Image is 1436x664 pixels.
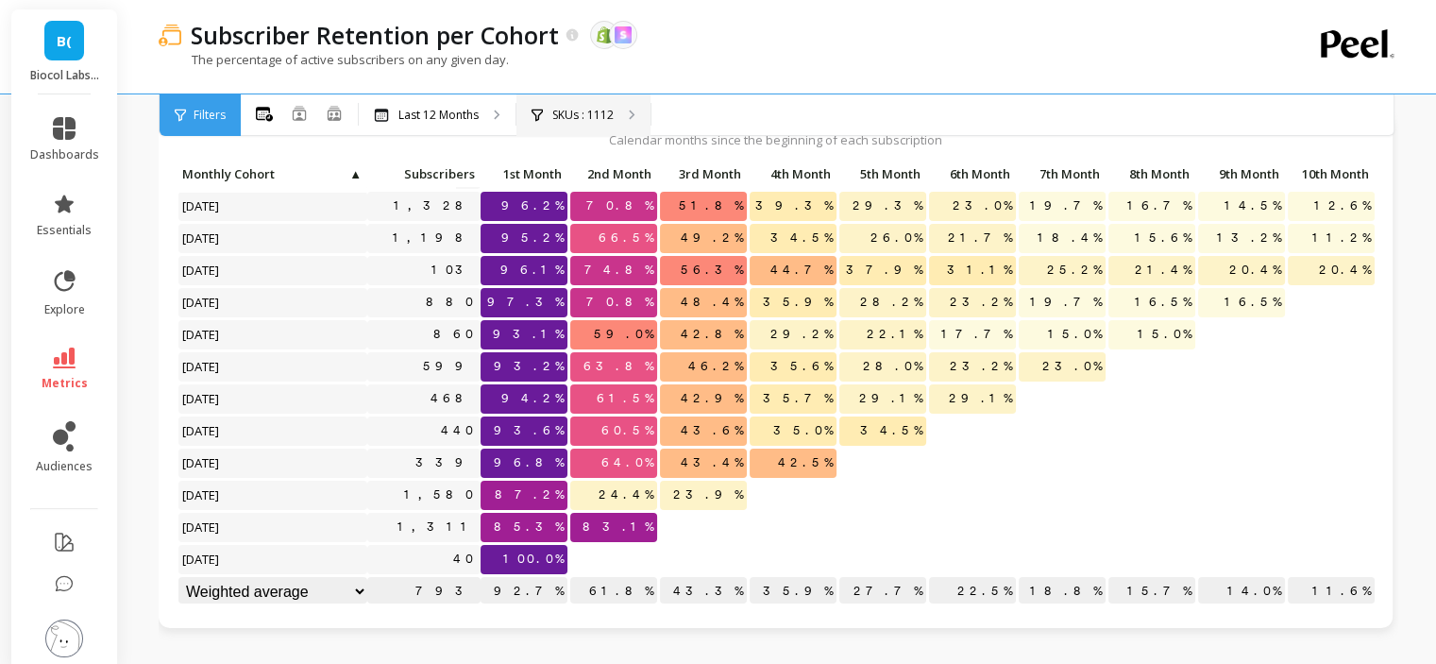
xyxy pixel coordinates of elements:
span: metrics [42,376,88,391]
span: 34.5% [767,224,836,252]
span: 93.6% [490,417,567,445]
span: 70.8% [583,288,657,316]
span: 16.7% [1123,192,1195,220]
span: 28.0% [859,352,926,381]
span: Filters [194,108,226,123]
span: 23.2% [946,352,1016,381]
span: 43.4% [677,449,747,477]
span: 12.6% [1310,192,1375,220]
span: 7th Month [1022,166,1100,181]
span: 35.9% [759,288,836,316]
p: 92.7% [481,577,567,605]
a: 1,311 [394,513,481,541]
span: 16.5% [1221,288,1285,316]
span: B( [57,30,72,52]
p: 15.7% [1108,577,1195,605]
span: 70.8% [583,192,657,220]
span: 51.8% [675,192,747,220]
span: 42.9% [677,384,747,413]
p: The percentage of active subscribers on any given day. [159,51,509,68]
span: 85.3% [490,513,567,541]
span: 56.3% [677,256,747,284]
p: 6th Month [929,161,1016,187]
p: 793 [367,577,481,605]
span: 23.2% [946,288,1016,316]
a: 440 [437,417,481,445]
img: api.skio.svg [615,26,632,43]
p: Biocol Labs (US) [30,68,99,83]
span: 35.7% [759,384,836,413]
span: 95.2% [498,224,567,252]
span: dashboards [30,147,99,162]
span: [DATE] [178,513,225,541]
a: 40 [449,545,481,573]
div: Toggle SortBy [928,161,1018,190]
span: 93.1% [489,320,567,349]
span: [DATE] [178,256,225,284]
span: 13.2% [1213,224,1285,252]
span: 31.1% [943,256,1016,284]
p: Subscribers [367,161,481,187]
span: 23.0% [1039,352,1106,381]
span: 10th Month [1292,166,1369,181]
p: 7th Month [1019,161,1106,187]
div: Toggle SortBy [1287,161,1377,190]
span: 83.1% [579,513,657,541]
span: 2nd Month [574,166,651,181]
span: 34.5% [856,417,926,445]
p: 14.0% [1198,577,1285,605]
a: 880 [422,288,481,316]
span: [DATE] [178,384,225,413]
span: 20.4% [1225,256,1285,284]
span: 28.2% [856,288,926,316]
span: 100.0% [499,545,567,573]
p: 61.8% [570,577,657,605]
p: 35.9% [750,577,836,605]
p: 1st Month [481,161,567,187]
div: Toggle SortBy [1107,161,1197,190]
p: 9th Month [1198,161,1285,187]
span: 23.0% [949,192,1016,220]
span: 29.1% [945,384,1016,413]
span: [DATE] [178,288,225,316]
span: 93.2% [490,352,567,381]
p: 2nd Month [570,161,657,187]
span: explore [44,302,85,317]
span: 63.8% [580,352,657,381]
span: 29.3% [849,192,926,220]
span: 8th Month [1112,166,1190,181]
p: 11.6% [1288,577,1375,605]
p: 3rd Month [660,161,747,187]
p: 43.3% [660,577,747,605]
span: 29.1% [855,384,926,413]
span: 59.0% [590,320,657,349]
span: 22.1% [863,320,926,349]
span: [DATE] [178,449,225,477]
span: Subscribers [371,166,475,181]
span: 96.8% [490,449,567,477]
span: 6th Month [933,166,1010,181]
span: 19.7% [1026,288,1106,316]
p: Subscriber Retention per Cohort [191,19,559,51]
img: api.shopify.svg [596,26,613,43]
span: [DATE] [178,320,225,349]
p: 22.5% [929,577,1016,605]
span: 48.4% [677,288,747,316]
span: 44.7% [767,256,836,284]
span: 60.5% [598,417,657,445]
img: profile picture [45,620,83,657]
span: 42.5% [774,449,836,477]
a: 599 [419,352,481,381]
span: [DATE] [178,481,225,509]
p: Monthly Cohort [178,161,367,187]
span: 11.2% [1309,224,1375,252]
span: 4th Month [753,166,831,181]
p: SKUs : 1112 [552,108,614,123]
p: 10th Month [1288,161,1375,187]
span: 24.4% [595,481,657,509]
span: 42.8% [677,320,747,349]
p: 5th Month [839,161,926,187]
a: 1,580 [400,481,481,509]
span: 21.4% [1131,256,1195,284]
p: 4th Month [750,161,836,187]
